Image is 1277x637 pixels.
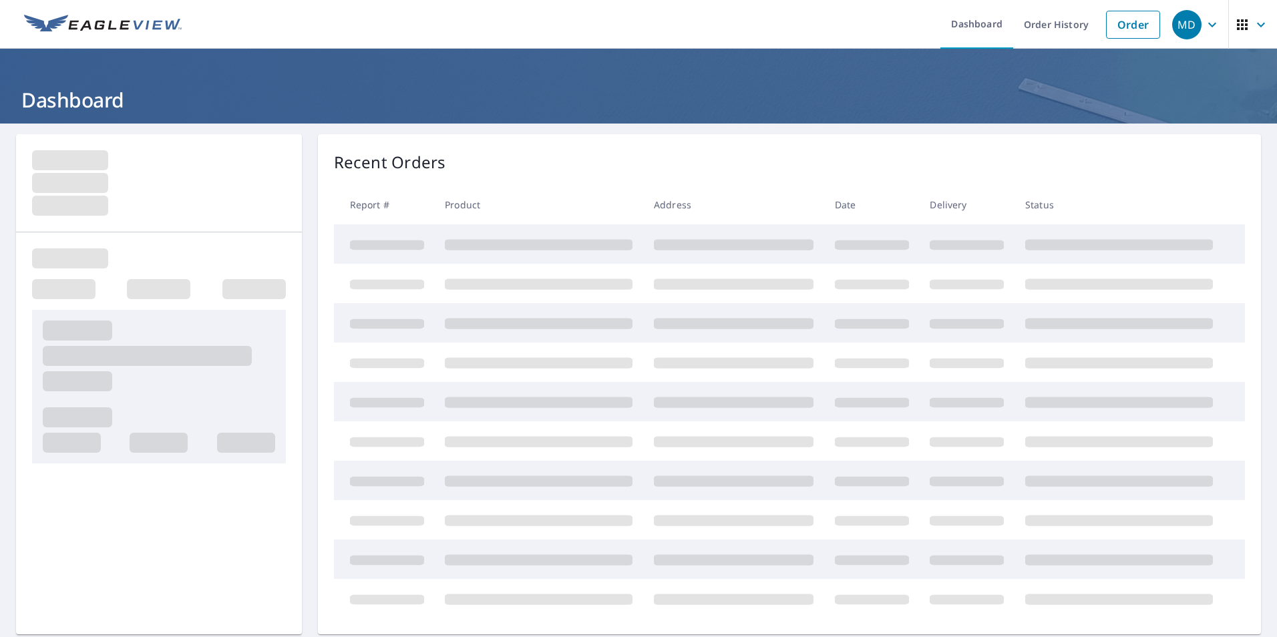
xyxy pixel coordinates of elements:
th: Delivery [919,185,1015,224]
div: MD [1172,10,1202,39]
h1: Dashboard [16,86,1261,114]
th: Address [643,185,824,224]
th: Product [434,185,643,224]
p: Recent Orders [334,150,446,174]
a: Order [1106,11,1160,39]
th: Report # [334,185,435,224]
th: Status [1015,185,1224,224]
th: Date [824,185,920,224]
img: EV Logo [24,15,182,35]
